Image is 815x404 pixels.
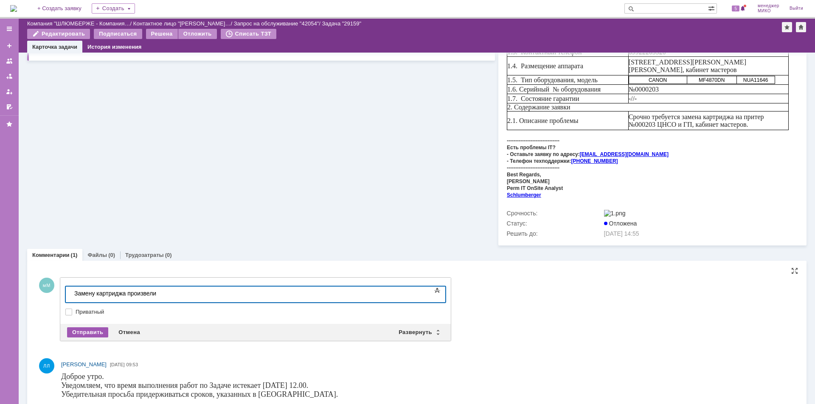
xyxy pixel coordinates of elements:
span: МИКО [758,8,779,14]
span: 09:53 [126,362,138,367]
span: "Фирма "[PERSON_NAME]" [16,14,102,21]
a: Создать заявку [3,39,16,53]
span: [STREET_ADDRESS][PERSON_NAME][PERSON_NAME], кабинет мастеров [122,46,239,61]
span: 1. Заказчик [0,8,33,15]
a: [PHONE_NUMBER] [65,146,111,152]
span: 1.3. Контактный телефон [0,36,75,43]
span: 5 [732,6,739,11]
label: Приватный [76,309,444,315]
span: 1.1. Организация [0,17,50,25]
span: Расширенный поиск [708,4,717,12]
a: История изменения [87,44,141,50]
span: Срочно требуется замена картриджа на притер №000203 ЦНСО и ГП, кабинет мастеров. [122,101,257,116]
span: 1.2. Заявитель [0,27,43,34]
span: менеджер [758,3,779,8]
span: ООО "Фирма "Радиус - Сервис" [122,17,215,25]
a: Заявки в моей ответственности [3,70,16,83]
a: Мои заявки [3,85,16,98]
a: Трудозатраты [125,252,164,258]
span: CANON [142,65,160,71]
div: / [133,20,234,27]
div: (0) [165,252,172,258]
a: Заявки на командах [3,54,16,68]
div: Замену картриджа произвели [3,3,124,10]
span: [DATE] 14:55 [604,230,639,237]
span: 1.4. Размещение аппарата [0,50,76,57]
div: Добавить в избранное [782,22,792,32]
div: / [234,20,322,27]
a: Карточка задачи [32,44,77,50]
div: Задача "29159" [322,20,362,27]
div: Статус: [507,220,602,227]
span: -//- [122,83,130,90]
div: / [27,20,133,27]
span: Отложена [604,220,637,227]
div: На всю страницу [791,267,798,274]
a: [PERSON_NAME] [61,360,107,369]
div: Срочность: [507,210,602,217]
a: Контактное лицо "[PERSON_NAME]… [133,20,231,27]
span: 89922203520 [122,36,159,43]
a: [EMAIL_ADDRESS][DOMAIN_NAME] [73,139,162,145]
span: мМ [39,278,54,293]
span: NUA11646 [236,65,261,71]
span: Показать панель инструментов [432,285,442,295]
span: 1.7. Состояние гарантии [0,83,73,90]
a: Компания "ШЛЮМБЕРЖЕ - Компания… [27,20,130,27]
span: [PERSON_NAME] [61,361,107,368]
span: MF4870DN [192,65,218,71]
a: Файлы [87,252,107,258]
span: 2. Содержание заявки [0,91,64,98]
div: Создать [92,3,135,14]
div: (0) [108,252,115,258]
span: [PERSON_NAME] [122,27,176,34]
a: Мои согласования [3,100,16,114]
img: 1.png [604,210,626,217]
span: 2.1. Описание проблемы [0,105,72,112]
a: Запрос на обслуживание "42054" [234,20,319,27]
a: Перейти на домашнюю страницу [10,5,17,12]
a: Комментарии [32,252,70,258]
div: (1) [71,252,78,258]
span: 1.5. Тип оборудования, модель [0,64,91,71]
span: 89922203520 [PERSON_NAME] [48,52,147,59]
span: 1.6. Серийный № оборудования [0,73,94,81]
span: [DATE] [110,362,125,367]
img: logo [10,5,17,12]
span: №0000203 [122,73,152,81]
div: Решить до: [507,230,602,237]
div: Сделать домашней страницей [796,22,806,32]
